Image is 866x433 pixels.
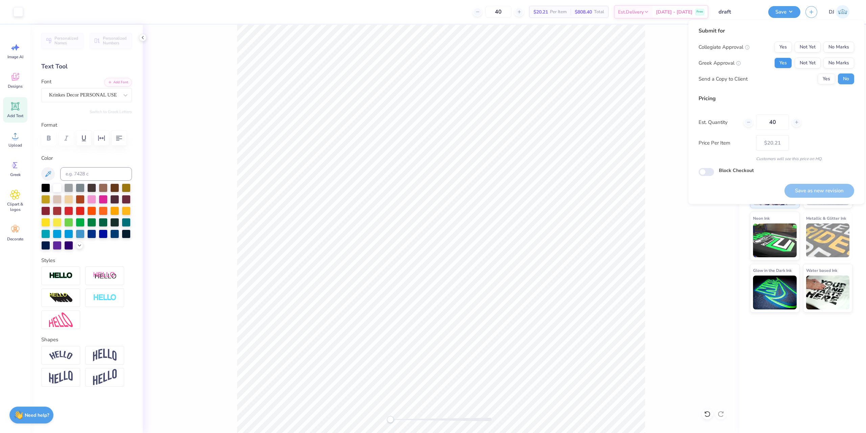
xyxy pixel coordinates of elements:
[795,42,821,52] button: Not Yet
[54,36,79,45] span: Personalized Names
[10,172,21,177] span: Greek
[49,293,73,303] img: 3D Illusion
[656,8,692,16] span: [DATE] - [DATE]
[774,42,792,52] button: Yes
[90,109,132,114] button: Switch to Greek Letters
[806,276,850,309] img: Water based Ink
[49,272,73,280] img: Stroke
[756,114,789,130] input: – –
[699,43,750,51] div: Collegiate Approval
[795,58,821,68] button: Not Yet
[41,336,58,344] label: Shapes
[41,78,51,86] label: Font
[93,369,117,386] img: Rise
[823,42,854,52] button: No Marks
[806,267,837,274] span: Water based Ink
[753,215,770,222] span: Neon Ink
[90,33,132,48] button: Personalized Numbers
[806,223,850,257] img: Metallic & Glitter Ink
[104,78,132,87] button: Add Font
[25,412,49,418] strong: Need help?
[768,6,800,18] button: Save
[8,143,22,148] span: Upload
[485,6,511,18] input: – –
[719,167,754,174] label: Block Checkout
[49,371,73,384] img: Flag
[699,27,854,35] div: Submit for
[533,8,548,16] span: $20.21
[774,58,792,68] button: Yes
[697,9,703,14] span: Free
[829,8,834,16] span: DJ
[49,351,73,360] img: Arc
[49,312,73,327] img: Free Distort
[41,121,132,129] label: Format
[836,5,849,19] img: Danyl Jon Ferrer
[699,139,751,147] label: Price Per Item
[41,257,55,264] label: Styles
[713,5,763,19] input: Untitled Design
[103,36,128,45] span: Personalized Numbers
[41,33,84,48] button: Personalized Names
[699,75,748,83] div: Send a Copy to Client
[41,62,132,71] div: Text Tool
[93,272,117,280] img: Shadow
[41,154,132,162] label: Color
[699,118,739,126] label: Est. Quantity
[699,156,854,162] div: Customers will see this price on HQ.
[753,276,797,309] img: Glow in the Dark Ink
[806,215,846,222] span: Metallic & Glitter Ink
[8,84,23,89] span: Designs
[60,167,132,181] input: e.g. 7428 c
[594,8,604,16] span: Total
[753,223,797,257] img: Neon Ink
[93,294,117,302] img: Negative Space
[7,113,23,118] span: Add Text
[699,59,741,67] div: Greek Approval
[550,8,567,16] span: Per Item
[838,73,854,84] button: No
[93,349,117,362] img: Arch
[575,8,592,16] span: $808.40
[618,8,644,16] span: Est. Delivery
[7,54,23,60] span: Image AI
[823,58,854,68] button: No Marks
[387,416,394,423] div: Accessibility label
[4,201,26,212] span: Clipart & logos
[826,5,852,19] a: DJ
[699,94,854,103] div: Pricing
[7,236,23,242] span: Decorate
[753,267,792,274] span: Glow in the Dark Ink
[818,73,835,84] button: Yes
